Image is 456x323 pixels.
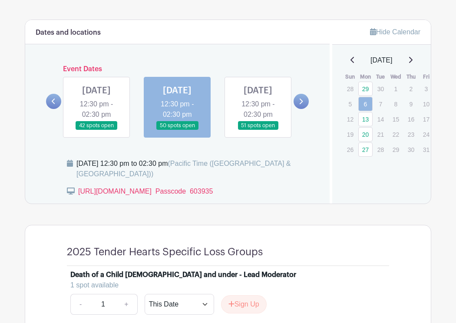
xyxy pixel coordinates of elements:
th: Fri [419,73,434,81]
p: 28 [343,82,357,96]
th: Tue [373,73,388,81]
p: 2 [404,82,418,96]
div: 1 spot available [70,280,379,290]
a: 20 [358,127,373,142]
h4: 2025 Tender Hearts Specific Loss Groups [67,246,263,258]
h6: Event Dates [61,65,294,73]
p: 26 [343,143,357,156]
a: + [116,294,137,315]
th: Wed [388,73,403,81]
button: Sign Up [221,295,267,313]
a: [URL][DOMAIN_NAME] Passcode 603935 [78,188,213,195]
p: 17 [419,112,433,126]
p: 14 [373,112,388,126]
p: 23 [404,128,418,141]
span: [DATE] [370,55,392,66]
p: 7 [373,97,388,111]
a: 29 [358,82,373,96]
p: 1 [389,82,403,96]
h6: Dates and locations [36,29,101,37]
p: 30 [404,143,418,156]
th: Sun [343,73,358,81]
th: Thu [403,73,419,81]
p: 29 [389,143,403,156]
p: 12 [343,112,357,126]
p: 22 [389,128,403,141]
p: 28 [373,143,388,156]
div: Death of a Child [DEMOGRAPHIC_DATA] and under - Lead Moderator [70,270,296,280]
p: 16 [404,112,418,126]
a: 13 [358,112,373,126]
a: 6 [358,97,373,111]
p: 10 [419,97,433,111]
p: 31 [419,143,433,156]
span: (Pacific Time ([GEOGRAPHIC_DATA] & [GEOGRAPHIC_DATA])) [76,160,291,178]
p: 19 [343,128,357,141]
a: - [70,294,90,315]
a: 27 [358,142,373,157]
div: [DATE] 12:30 pm to 02:30 pm [76,158,319,179]
p: 5 [343,97,357,111]
th: Mon [358,73,373,81]
p: 21 [373,128,388,141]
p: 8 [389,97,403,111]
p: 15 [389,112,403,126]
p: 3 [419,82,433,96]
p: 24 [419,128,433,141]
p: 9 [404,97,418,111]
p: 30 [373,82,388,96]
a: Hide Calendar [370,28,420,36]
